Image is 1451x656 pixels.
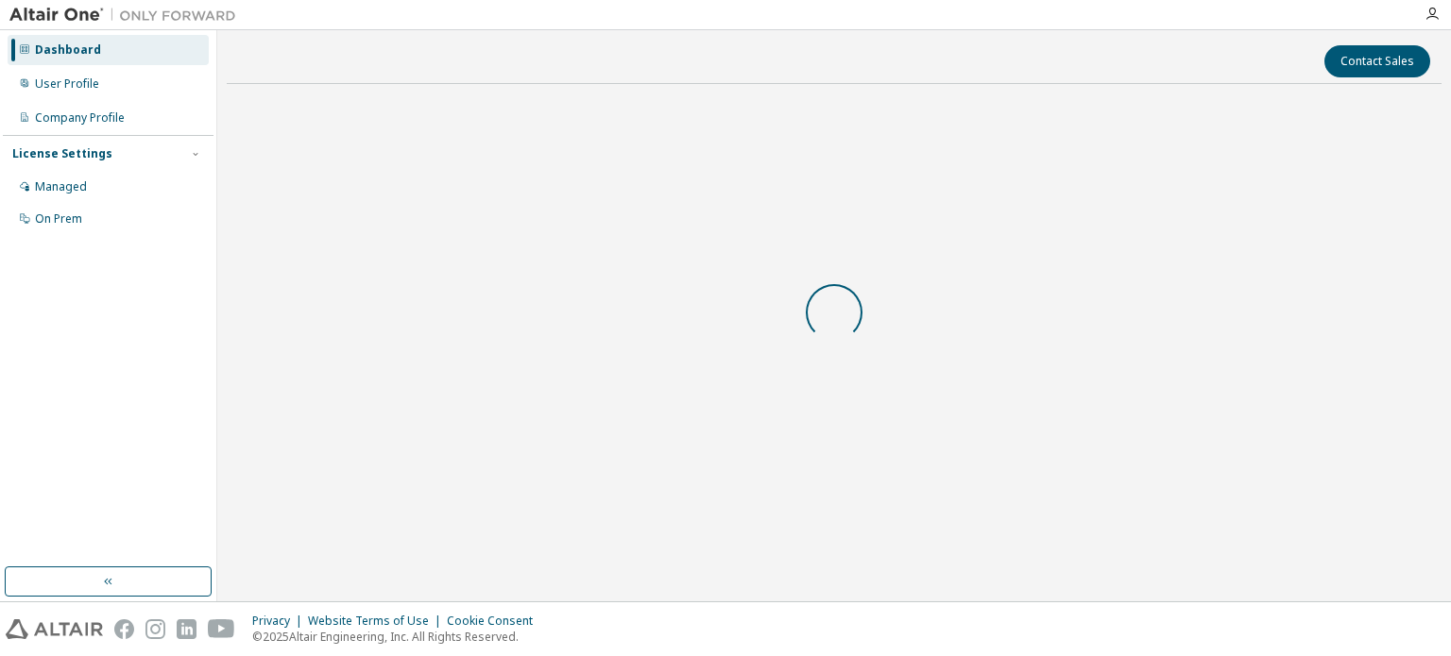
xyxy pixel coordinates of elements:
[252,614,308,629] div: Privacy
[35,110,125,126] div: Company Profile
[252,629,544,645] p: © 2025 Altair Engineering, Inc. All Rights Reserved.
[35,42,101,58] div: Dashboard
[35,179,87,194] div: Managed
[35,76,99,92] div: User Profile
[447,614,544,629] div: Cookie Consent
[177,619,196,639] img: linkedin.svg
[308,614,447,629] div: Website Terms of Use
[6,619,103,639] img: altair_logo.svg
[35,211,82,227] div: On Prem
[9,6,246,25] img: Altair One
[114,619,134,639] img: facebook.svg
[12,146,112,161] div: License Settings
[208,619,235,639] img: youtube.svg
[145,619,165,639] img: instagram.svg
[1324,45,1430,77] button: Contact Sales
